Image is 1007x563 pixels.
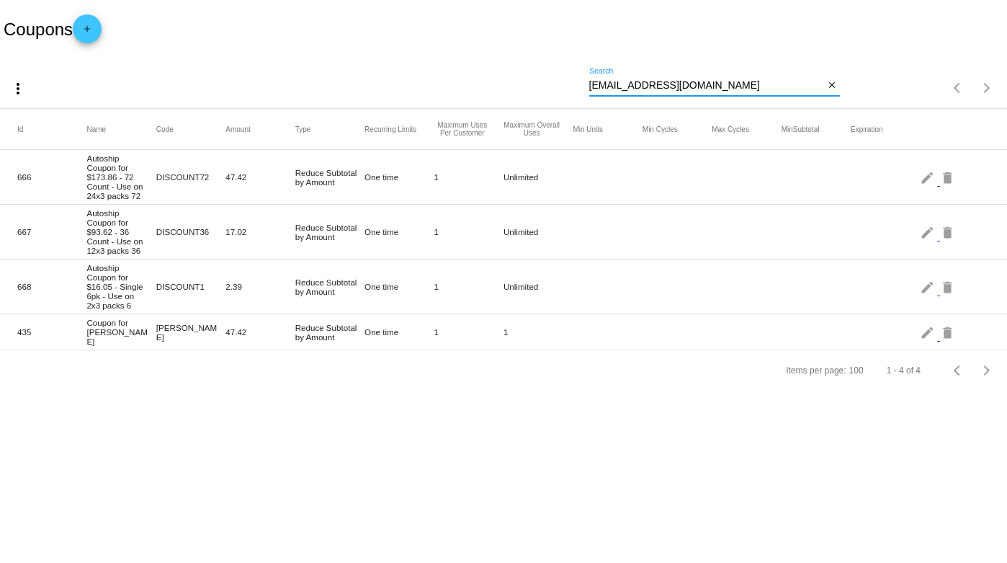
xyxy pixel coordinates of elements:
div: Items per page: [786,365,846,376]
mat-cell: 1 [434,278,504,295]
button: Change sorting for Code [156,125,174,133]
mat-cell: DISCOUNT1 [156,278,225,295]
mat-cell: 667 [17,223,86,240]
button: Change sorting for MinCycles [643,125,678,133]
mat-cell: One time [364,324,434,340]
mat-cell: Reduce Subtotal by Amount [295,274,364,300]
button: Change sorting for Amount [225,125,250,133]
div: 100 [849,365,864,376]
mat-icon: delete [940,166,957,188]
mat-cell: Reduce Subtotal by Amount [295,219,364,245]
mat-icon: more_vert [9,80,27,97]
mat-cell: DISCOUNT72 [156,169,225,185]
mat-cell: Autoship Coupon for $93.62 - 36 Count - Use on 12x3 packs 36 [86,205,156,259]
mat-icon: edit [920,221,937,243]
mat-cell: Autoship Coupon for $16.05 - Single 6pk - Use on 2x3 packs 6 [86,260,156,314]
mat-cell: One time [364,223,434,240]
button: Change sorting for DiscountType [295,125,311,133]
button: Change sorting for ExpirationDate [851,125,882,133]
button: Change sorting for MaxCycles [712,125,749,133]
mat-icon: delete [940,221,957,243]
button: Previous page [944,74,972,102]
div: 1 - 4 of 4 [887,365,921,376]
button: Change sorting for Id [17,125,23,133]
mat-cell: One time [364,169,434,185]
button: Next page [972,356,1001,385]
mat-cell: 17.02 [225,223,295,240]
mat-cell: Unlimited [504,223,573,240]
button: Change sorting for CustomerConversionLimits [434,121,491,137]
mat-cell: [PERSON_NAME] [156,319,225,345]
mat-icon: edit [920,166,937,188]
mat-cell: Reduce Subtotal by Amount [295,319,364,345]
mat-icon: add [79,24,96,41]
mat-cell: Unlimited [504,278,573,295]
mat-cell: Autoship Coupon for $173.86 - 72 Count - Use on 24x3 packs 72 [86,150,156,204]
mat-cell: 1 [434,324,504,340]
mat-cell: Coupon for [PERSON_NAME] [86,314,156,350]
button: Next page [972,74,1001,102]
mat-icon: edit [920,321,937,343]
button: Change sorting for SiteConversionLimits [504,121,560,137]
mat-cell: 1 [504,324,573,340]
mat-cell: Unlimited [504,169,573,185]
mat-cell: 2.39 [225,278,295,295]
mat-cell: 666 [17,169,86,185]
mat-icon: close [827,80,837,92]
button: Change sorting for MinUnits [573,125,603,133]
mat-cell: Reduce Subtotal by Amount [295,164,364,190]
button: Previous page [944,356,972,385]
mat-cell: 1 [434,223,504,240]
mat-icon: delete [940,321,957,343]
mat-icon: delete [940,275,957,298]
mat-icon: edit [920,275,937,298]
mat-cell: 47.42 [225,169,295,185]
h2: Coupons [4,14,102,43]
input: Search [589,80,825,92]
button: Change sorting for MinSubtotal [782,125,820,133]
mat-cell: 668 [17,278,86,295]
mat-cell: 435 [17,324,86,340]
button: Change sorting for Name [86,125,106,133]
button: Change sorting for RecurringLimits [364,125,416,133]
mat-cell: DISCOUNT36 [156,223,225,240]
mat-cell: 47.42 [225,324,295,340]
button: Clear [825,79,840,94]
mat-cell: One time [364,278,434,295]
mat-cell: 1 [434,169,504,185]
